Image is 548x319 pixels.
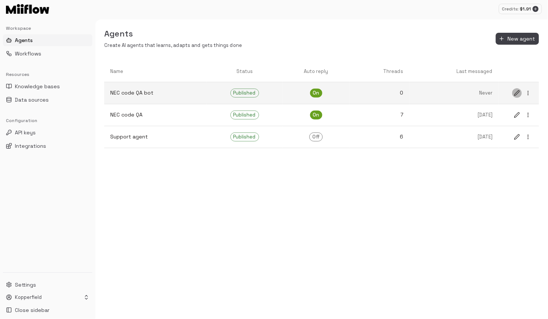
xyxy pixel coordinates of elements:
[15,281,36,288] span: Settings
[231,134,259,141] span: Published
[3,34,92,46] button: Agents
[523,110,533,120] button: more
[506,82,539,104] a: editmore
[512,110,522,120] button: edit
[350,127,409,147] a: 6
[231,90,259,97] span: Published
[3,140,92,152] button: Integrations
[3,115,92,127] div: Configuration
[15,142,46,150] span: Integrations
[15,129,36,136] span: API keys
[502,6,519,12] p: Credits:
[415,90,493,97] p: Never
[283,127,350,147] a: Off
[356,133,403,141] p: 6
[6,4,49,14] img: Logo
[410,128,499,147] a: [DATE]
[3,80,92,92] button: Knowledge bases
[3,292,92,303] button: Kopperfield
[15,83,60,90] span: Knowledge bases
[3,68,92,80] div: Resources
[3,127,92,138] button: API keys
[110,89,201,97] p: NEC code QA bot
[15,306,50,314] span: Close sidebar
[283,83,350,103] a: On
[350,105,409,125] a: 7
[506,126,539,148] a: editmore
[410,84,499,103] a: Never
[512,88,522,98] button: edit
[283,105,350,125] a: On
[110,133,201,141] p: Support agent
[512,132,522,142] button: edit
[523,88,533,98] button: more
[15,50,41,57] span: Workflows
[104,42,242,49] p: Create AI agents that learns, adapts and gets things done
[110,111,201,119] p: NEC code QA
[3,48,92,60] button: Workflows
[310,134,322,141] span: Off
[523,132,533,142] button: more
[356,111,403,119] p: 7
[104,83,207,103] a: NEC code QA bot
[3,22,92,34] div: Workspace
[310,90,322,97] span: On
[104,61,207,82] th: Name
[104,28,242,39] h5: Agents
[207,127,283,147] a: Published
[207,105,283,125] a: Published
[496,33,539,45] button: New agent
[283,61,350,82] th: Auto reply
[3,94,92,106] button: Data sources
[15,294,42,301] p: Kopperfield
[410,106,499,125] a: [DATE]
[410,61,499,82] th: Last messaged
[520,6,531,12] p: $ 1.91
[350,83,409,103] a: 0
[3,304,92,316] button: Close sidebar
[207,61,283,82] th: Status
[15,36,33,44] span: Agents
[104,105,207,125] a: NEC code QA
[350,61,409,82] th: Threads
[3,279,92,291] button: Settings
[15,96,49,103] span: Data sources
[207,83,283,103] a: Published
[506,104,539,126] a: editmore
[415,134,493,141] p: [DATE]
[533,6,539,12] button: Add credits
[231,112,259,119] span: Published
[92,19,98,319] button: Toggle Sidebar
[356,89,403,97] p: 0
[104,127,207,147] a: Support agent
[310,112,322,119] span: On
[415,112,493,119] p: [DATE]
